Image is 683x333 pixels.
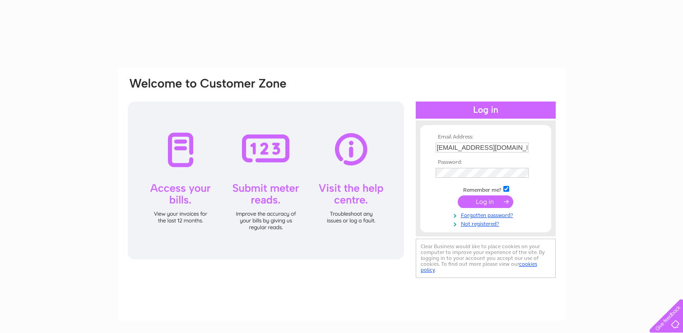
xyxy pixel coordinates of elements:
div: Clear Business would like to place cookies on your computer to improve your experience of the sit... [416,239,556,278]
input: Submit [458,195,513,208]
th: Email Address: [433,134,538,140]
td: Remember me? [433,185,538,194]
a: Forgotten password? [436,210,538,219]
a: Not registered? [436,219,538,227]
th: Password: [433,159,538,166]
a: cookies policy [421,261,537,273]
